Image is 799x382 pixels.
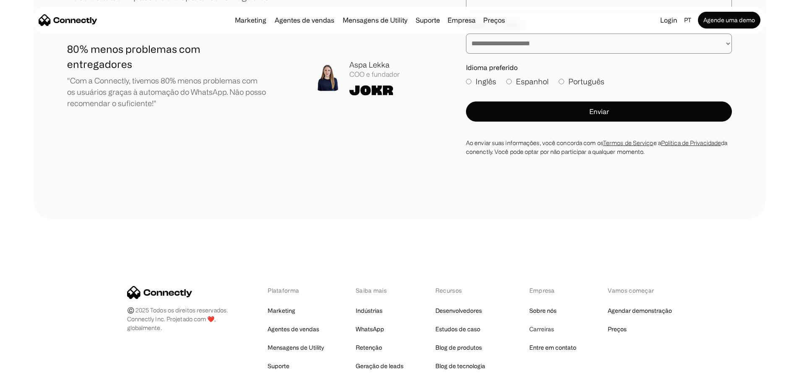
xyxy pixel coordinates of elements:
[435,286,497,295] div: Recursos
[356,323,384,335] a: WhatsApp
[466,64,732,72] label: Idioma preferido
[271,17,338,23] a: Agentes de vendas
[466,138,732,156] div: Ao enviar suas informações, você concorda com os e a da conenctly. Você pode optar por não partic...
[529,323,554,335] a: Carreiras
[506,79,512,84] input: Espanhol
[559,76,604,87] label: Português
[448,14,476,26] div: Empresa
[603,140,653,146] a: Termos de Serviço
[356,342,382,353] a: Retenção
[529,342,576,353] a: Entre em contato
[435,342,482,353] a: Blog de produtos
[608,323,627,335] a: Preços
[435,305,482,317] a: Desenvolvedores
[268,360,289,372] a: Suporte
[356,360,403,372] a: Geração de leads
[466,101,732,122] button: Enviar
[8,366,50,379] aside: Language selected: Português (Brasil)
[506,76,549,87] label: Espanhol
[681,14,696,26] div: pt
[657,14,681,26] a: Login
[466,76,496,87] label: Inglês
[268,305,295,317] a: Marketing
[435,360,485,372] a: Blog de tecnologia
[559,79,564,84] input: Português
[698,12,760,29] a: Agende uma demo
[268,342,324,353] a: Mensagens de Utility
[608,286,672,295] div: Vamos começar
[67,42,267,72] h1: 80% menos problemas com entregadores
[268,286,324,295] div: Plataforma
[17,367,50,379] ul: Language list
[480,17,508,23] a: Preços
[349,59,400,70] div: Aspa Lekka
[466,79,471,84] input: Inglês
[356,305,383,317] a: Indústrias
[39,14,97,26] a: home
[529,286,576,295] div: Empresa
[435,323,480,335] a: Estudos de caso
[661,140,721,146] a: Política de Privacidade
[67,75,267,109] p: "Com a Connectly, tivemos 80% menos problemas com os usuários graças à automação do WhatsApp. Não...
[529,305,557,317] a: Sobre nós
[684,14,691,26] div: pt
[349,70,400,78] div: COO e fundador
[445,14,478,26] div: Empresa
[608,305,672,317] a: Agendar demonstração
[412,17,443,23] a: Suporte
[232,17,270,23] a: Marketing
[339,17,411,23] a: Mensagens de Utility
[268,323,319,335] a: Agentes de vendas
[356,286,403,295] div: Saiba mais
